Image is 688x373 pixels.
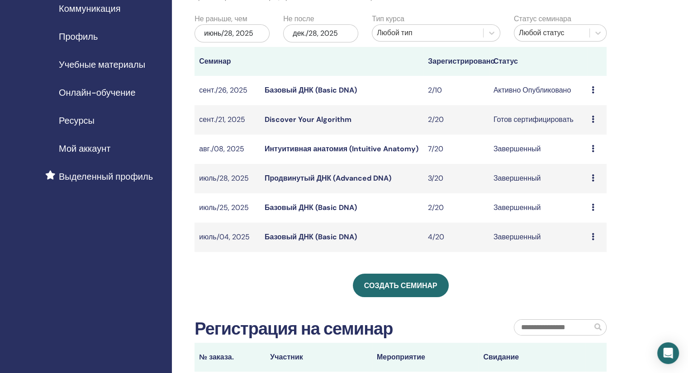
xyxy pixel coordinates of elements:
[59,86,136,99] span: Онлайн-обучение
[265,115,351,124] a: Discover Your Algorithm
[479,343,585,372] th: Свидание
[489,164,587,193] td: Завершенный
[377,28,479,38] div: Любой тип
[423,223,489,252] td: 4/20
[657,342,679,364] div: Open Intercom Messenger
[489,76,587,105] td: Активно Опубликовано
[195,193,260,223] td: июль/25, 2025
[195,14,247,24] label: Не раньше, чем
[423,105,489,135] td: 2/20
[364,281,437,290] span: Создать семинар
[489,223,587,252] td: Завершенный
[265,203,357,212] a: Базовый ДНК (Basic DNA)
[423,135,489,164] td: 7/20
[489,105,587,135] td: Готов сертифицировать
[59,30,98,43] span: Профиль
[265,232,357,242] a: Базовый ДНК (Basic DNA)
[195,223,260,252] td: июль/04, 2025
[283,24,358,42] div: дек./28, 2025
[195,319,393,340] h2: Регистрация на семинар
[489,47,587,76] th: Статус
[59,114,95,127] span: Ресурсы
[195,24,270,42] div: июнь/28, 2025
[59,170,153,183] span: Выделенный профиль
[265,85,357,95] a: Базовый ДНК (Basic DNA)
[423,164,489,193] td: 3/20
[372,343,479,372] th: Мероприятие
[195,135,260,164] td: авг./08, 2025
[265,144,418,154] a: Интуитивная анатомия (Intuitive Anatomy)
[195,105,260,135] td: сент./21, 2025
[265,173,391,183] a: Продвинутый ДНК (Advanced DNA)
[489,193,587,223] td: Завершенный
[519,28,585,38] div: Любой статус
[372,14,404,24] label: Тип курса
[514,14,571,24] label: Статус семинара
[423,193,489,223] td: 2/20
[423,47,489,76] th: Зарегистрировано
[195,164,260,193] td: июль/28, 2025
[195,76,260,105] td: сент./26, 2025
[489,135,587,164] td: Завершенный
[353,274,449,297] a: Создать семинар
[59,2,120,15] span: Коммуникация
[283,14,314,24] label: Не после
[195,343,266,372] th: № заказа.
[266,343,372,372] th: Участник
[59,58,145,71] span: Учебные материалы
[59,142,110,155] span: Мой аккаунт
[423,76,489,105] td: 2/10
[195,47,260,76] th: Семинар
